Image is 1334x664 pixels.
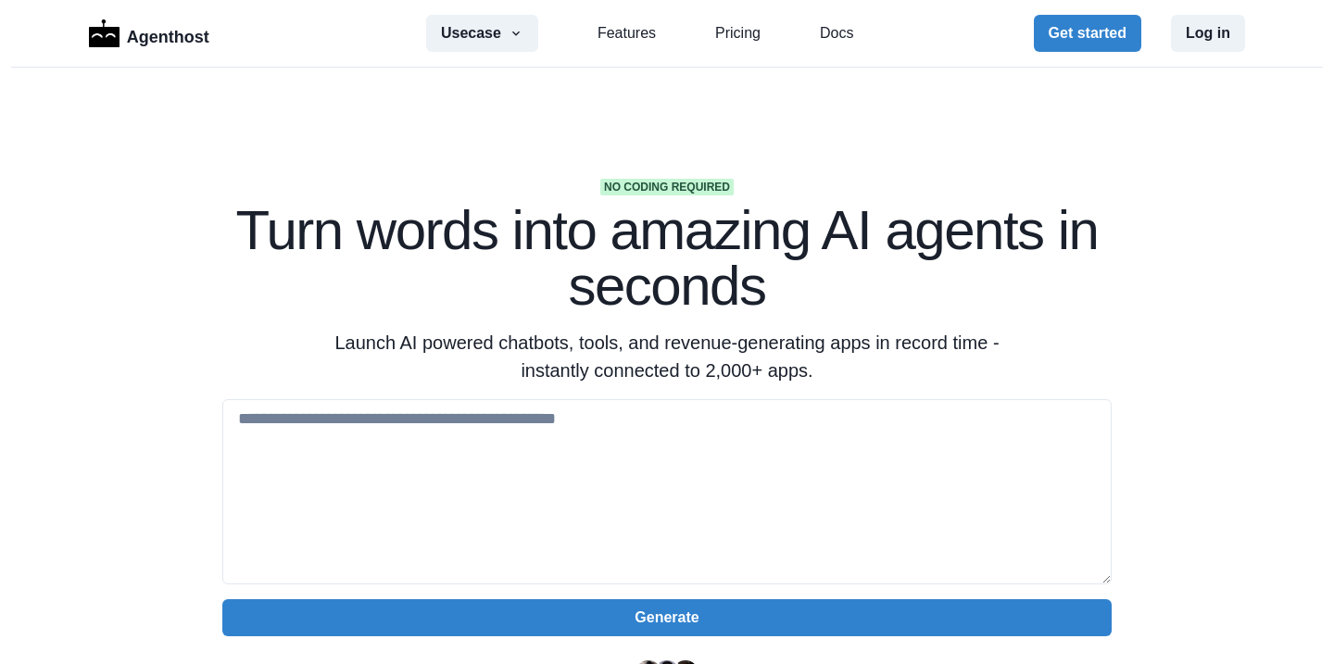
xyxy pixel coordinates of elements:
[89,18,209,50] a: LogoAgenthost
[715,22,761,44] a: Pricing
[89,19,120,47] img: Logo
[127,18,209,50] p: Agenthost
[1034,15,1141,52] button: Get started
[598,22,656,44] a: Features
[222,203,1112,314] h1: Turn words into amazing AI agents in seconds
[1171,15,1245,52] button: Log in
[820,22,853,44] a: Docs
[311,329,1023,384] p: Launch AI powered chatbots, tools, and revenue-generating apps in record time - instantly connect...
[222,599,1112,636] button: Generate
[426,15,538,52] button: Usecase
[600,179,734,195] span: No coding required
